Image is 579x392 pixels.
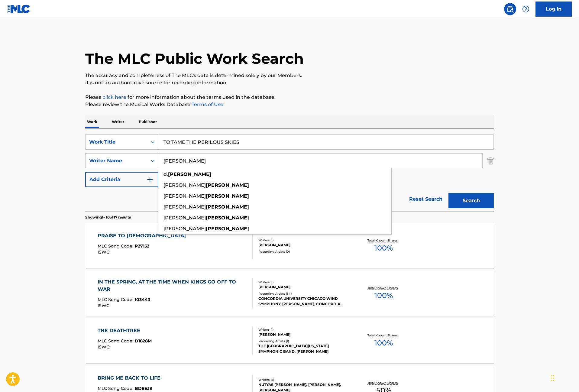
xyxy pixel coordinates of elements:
[98,297,135,302] span: MLC Song Code :
[85,172,158,187] button: Add Criteria
[135,297,150,302] span: I03443
[367,381,400,385] p: Total Known Shares:
[137,115,159,128] p: Publisher
[98,243,135,249] span: MLC Song Code :
[85,318,494,363] a: THE DEATHTREEMLC Song Code:D1828MISWC:Writers (1)[PERSON_NAME]Recording Artists (1)THE [GEOGRAPHI...
[163,171,168,177] span: d.
[258,339,350,343] div: Recording Artists ( 1 )
[448,193,494,208] button: Search
[98,374,163,382] div: BRING ME BACK TO LIFE
[549,363,579,392] iframe: Chat Widget
[520,3,532,15] div: Help
[98,303,112,308] span: ISWC :
[89,157,144,164] div: Writer Name
[374,243,393,254] span: 100 %
[206,215,249,221] strong: [PERSON_NAME]
[258,296,350,307] div: CONCORDIA UNIVERSITY CHICAGO WIND SYMPHONY, [PERSON_NAME], CONCORDIA UNIVERSITY WIND SYMPHONY, [P...
[98,232,189,239] div: PRAISE TO [DEMOGRAPHIC_DATA]
[206,204,249,210] strong: [PERSON_NAME]
[522,5,529,13] img: help
[163,182,206,188] span: [PERSON_NAME]
[535,2,572,17] a: Log In
[367,238,400,243] p: Total Known Shares:
[367,286,400,290] p: Total Known Shares:
[206,226,249,232] strong: [PERSON_NAME]
[98,386,135,391] span: MLC Song Code :
[146,176,154,183] img: 9d2ae6d4665cec9f34b9.svg
[98,338,135,344] span: MLC Song Code :
[258,291,350,296] div: Recording Artists ( 34 )
[406,193,445,206] a: Reset Search
[89,138,144,146] div: Work Title
[135,243,149,249] span: P27152
[190,102,223,107] a: Terms of Use
[258,343,350,354] div: THE [GEOGRAPHIC_DATA][US_STATE] SYMPHONIC BAND, [PERSON_NAME]
[135,386,152,391] span: BD8EJ9
[163,204,206,210] span: [PERSON_NAME]
[85,94,494,101] p: Please for more information about the terms used in the database.
[98,278,248,293] div: IN THE SPRING, AT THE TIME WHEN KINGS GO OFF TO WAR
[85,50,304,68] h1: The MLC Public Work Search
[367,333,400,338] p: Total Known Shares:
[168,171,211,177] strong: [PERSON_NAME]
[258,280,350,284] div: Writers ( 1 )
[258,332,350,337] div: [PERSON_NAME]
[258,284,350,290] div: [PERSON_NAME]
[206,193,249,199] strong: [PERSON_NAME]
[85,134,494,211] form: Search Form
[163,215,206,221] span: [PERSON_NAME]
[98,327,152,334] div: THE DEATHTREE
[374,338,393,348] span: 100 %
[258,327,350,332] div: Writers ( 1 )
[98,344,112,350] span: ISWC :
[98,249,112,255] span: ISWC :
[85,215,131,220] p: Showing 1 - 10 of 17 results
[85,115,99,128] p: Work
[110,115,126,128] p: Writer
[374,290,393,301] span: 100 %
[7,5,31,13] img: MLC Logo
[85,101,494,108] p: Please review the Musical Works Database
[85,271,494,316] a: IN THE SPRING, AT THE TIME WHEN KINGS GO OFF TO WARMLC Song Code:I03443ISWC:Writers (1)[PERSON_NA...
[135,338,152,344] span: D1828M
[504,3,516,15] a: Public Search
[85,79,494,86] p: It is not an authoritative source for recording information.
[163,226,206,232] span: [PERSON_NAME]
[258,242,350,248] div: [PERSON_NAME]
[506,5,514,13] img: search
[487,153,494,168] img: Delete Criterion
[163,193,206,199] span: [PERSON_NAME]
[551,369,554,387] div: Drag
[258,249,350,254] div: Recording Artists ( 0 )
[103,94,126,100] a: click here
[258,238,350,242] div: Writers ( 1 )
[206,182,249,188] strong: [PERSON_NAME]
[85,223,494,268] a: PRAISE TO [DEMOGRAPHIC_DATA]MLC Song Code:P27152ISWC:Writers (1)[PERSON_NAME]Recording Artists (0...
[258,377,350,382] div: Writers ( 3 )
[85,72,494,79] p: The accuracy and completeness of The MLC's data is determined solely by our Members.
